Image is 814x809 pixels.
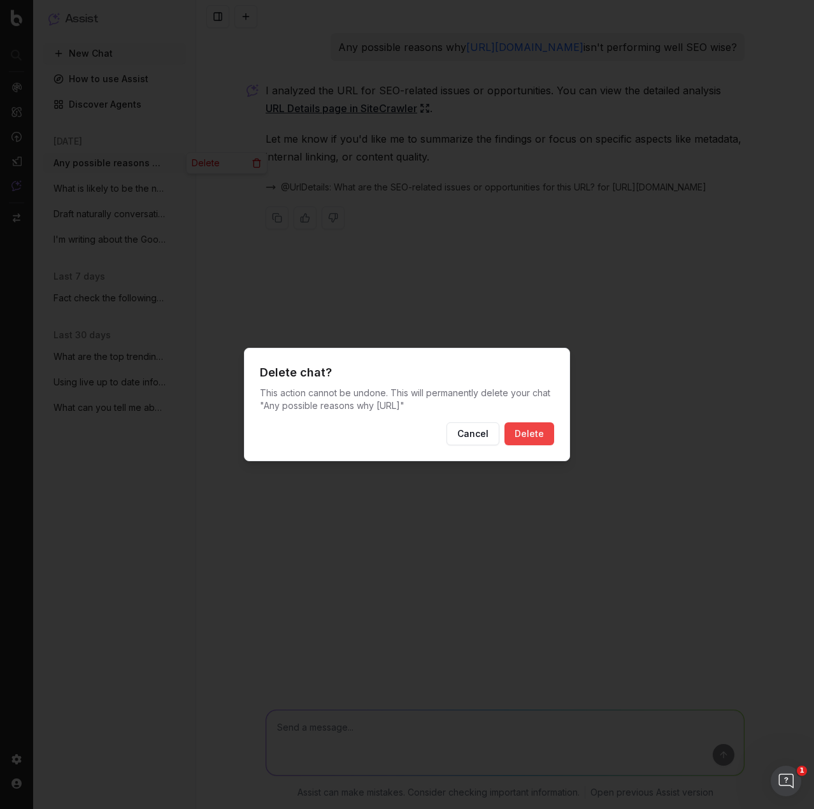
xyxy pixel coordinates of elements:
h2: Delete chat? [260,364,554,382]
span: 1 [797,766,807,776]
p: This action cannot be undone. This will permanently delete your chat " Any possible reasons why [... [260,387,554,412]
button: Delete [504,422,554,445]
iframe: Intercom live chat [771,766,801,796]
button: Cancel [446,422,499,445]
